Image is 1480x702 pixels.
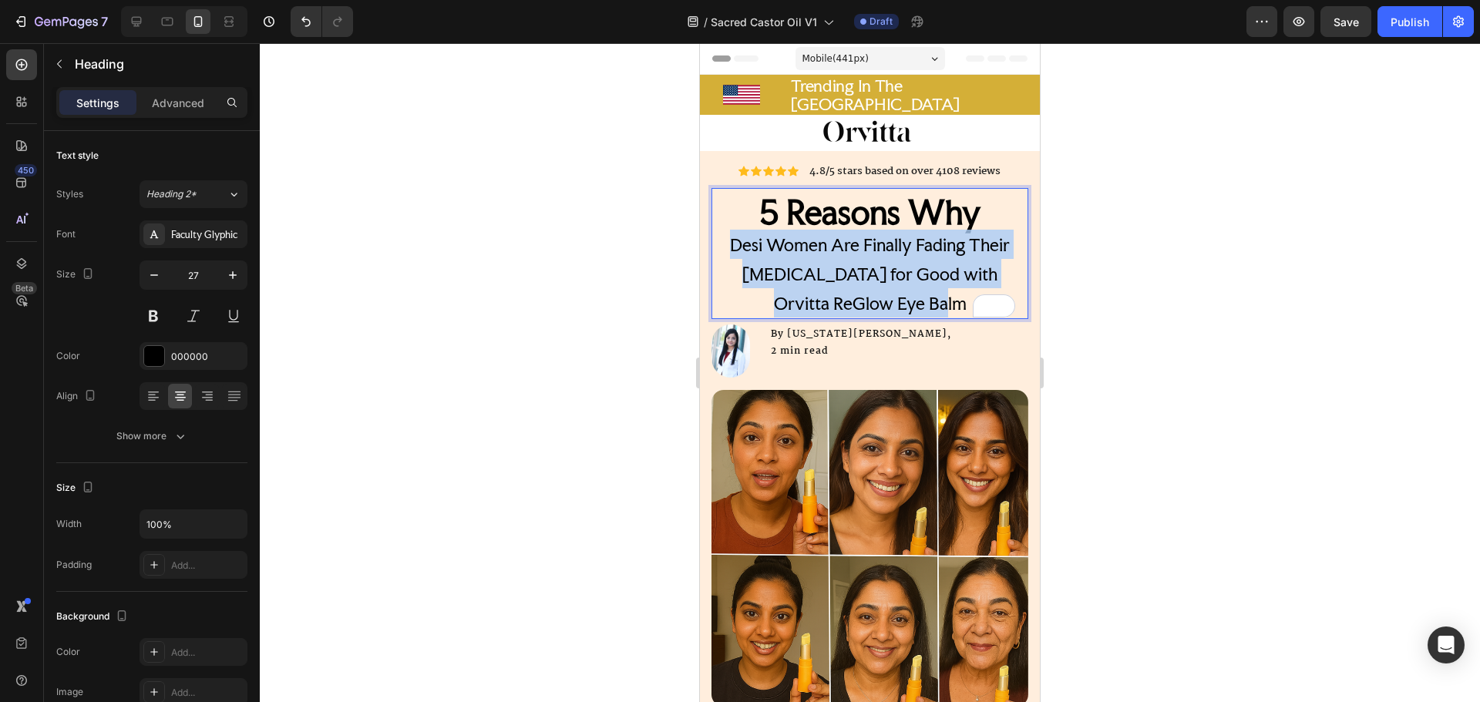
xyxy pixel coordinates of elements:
[56,264,97,285] div: Size
[56,517,82,531] div: Width
[146,187,197,201] span: Heading 2*
[56,349,80,363] div: Color
[869,15,893,29] span: Draft
[56,386,99,407] div: Align
[171,350,244,364] div: 000000
[171,646,244,660] div: Add...
[56,558,92,572] div: Padding
[171,228,244,242] div: Faculty Glyphic
[704,14,708,30] span: /
[56,227,76,241] div: Font
[12,347,328,663] img: gempages_562844214296052747-737c786d-0412-4c83-9fcf-0d264b28b875.png
[116,428,188,444] div: Show more
[1320,6,1371,37] button: Save
[1428,626,1465,663] div: Open Intercom Messenger
[56,478,97,499] div: Size
[171,686,244,700] div: Add...
[6,6,115,37] button: 7
[700,43,1040,702] iframe: To enrich screen reader interactions, please activate Accessibility in Grammarly extension settings
[76,95,119,111] p: Settings
[291,6,353,37] div: Undo/Redo
[56,187,83,201] div: Styles
[75,55,241,73] p: Heading
[101,12,108,31] p: 7
[56,685,83,699] div: Image
[56,422,247,450] button: Show more
[1377,6,1442,37] button: Publish
[15,164,37,176] div: 450
[12,282,37,294] div: Beta
[1391,14,1429,30] div: Publish
[56,645,80,659] div: Color
[1334,15,1359,29] span: Save
[56,606,131,627] div: Background
[140,510,247,538] input: Auto
[711,14,817,30] span: Sacred Castor Oil V1
[171,559,244,573] div: Add...
[140,180,247,208] button: Heading 2*
[56,149,99,163] div: Text style
[152,95,204,111] p: Advanced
